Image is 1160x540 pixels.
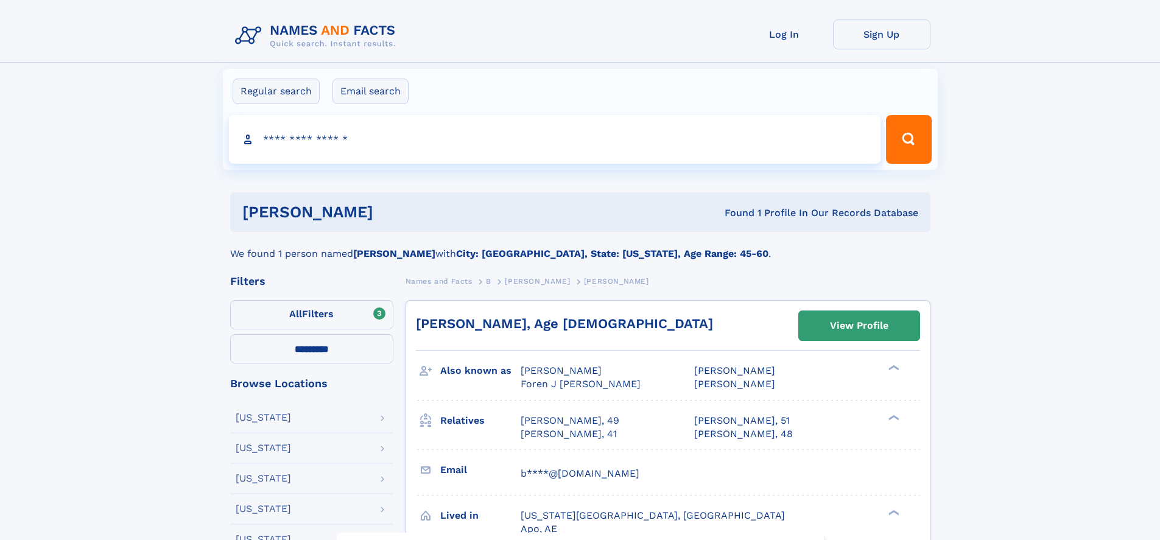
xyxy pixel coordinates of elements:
[521,378,641,390] span: Foren J [PERSON_NAME]
[885,413,900,421] div: ❯
[230,232,930,261] div: We found 1 person named with .
[521,523,557,535] span: Apo, AE
[236,413,291,423] div: [US_STATE]
[440,360,521,381] h3: Also known as
[505,277,570,286] span: [PERSON_NAME]
[456,248,768,259] b: City: [GEOGRAPHIC_DATA], State: [US_STATE], Age Range: 45-60
[486,273,491,289] a: B
[521,510,785,521] span: [US_STATE][GEOGRAPHIC_DATA], [GEOGRAPHIC_DATA]
[440,505,521,526] h3: Lived in
[332,79,409,104] label: Email search
[521,427,617,441] a: [PERSON_NAME], 41
[886,115,931,164] button: Search Button
[230,378,393,389] div: Browse Locations
[736,19,833,49] a: Log In
[230,19,406,52] img: Logo Names and Facts
[230,300,393,329] label: Filters
[694,365,775,376] span: [PERSON_NAME]
[230,276,393,287] div: Filters
[694,427,793,441] a: [PERSON_NAME], 48
[799,311,919,340] a: View Profile
[505,273,570,289] a: [PERSON_NAME]
[236,504,291,514] div: [US_STATE]
[833,19,930,49] a: Sign Up
[440,460,521,480] h3: Email
[416,316,713,331] a: [PERSON_NAME], Age [DEMOGRAPHIC_DATA]
[521,414,619,427] a: [PERSON_NAME], 49
[521,365,602,376] span: [PERSON_NAME]
[885,508,900,516] div: ❯
[229,115,881,164] input: search input
[440,410,521,431] h3: Relatives
[486,277,491,286] span: B
[289,308,302,320] span: All
[830,312,888,340] div: View Profile
[353,248,435,259] b: [PERSON_NAME]
[406,273,473,289] a: Names and Facts
[242,205,549,220] h1: [PERSON_NAME]
[694,414,790,427] a: [PERSON_NAME], 51
[236,443,291,453] div: [US_STATE]
[584,277,649,286] span: [PERSON_NAME]
[233,79,320,104] label: Regular search
[236,474,291,483] div: [US_STATE]
[885,364,900,372] div: ❯
[549,206,918,220] div: Found 1 Profile In Our Records Database
[694,378,775,390] span: [PERSON_NAME]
